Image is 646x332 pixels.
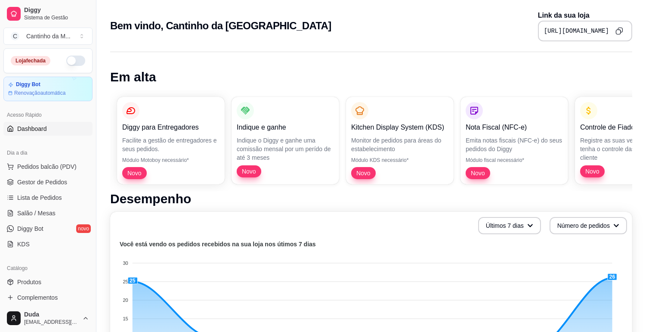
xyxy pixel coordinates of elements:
span: Salão / Mesas [17,209,56,217]
span: KDS [17,240,30,248]
span: Novo [582,167,603,176]
a: Salão / Mesas [3,206,93,220]
p: Diggy para Entregadores [122,122,219,133]
a: Produtos [3,275,93,289]
button: Duda[EMAIL_ADDRESS][DOMAIN_NAME] [3,308,93,329]
p: Facilite a gestão de entregadores e seus pedidos. [122,136,219,153]
div: Acesso Rápido [3,108,93,122]
p: Módulo Motoboy necessário* [122,157,219,164]
a: DiggySistema de Gestão [3,3,93,24]
span: [EMAIL_ADDRESS][DOMAIN_NAME] [24,319,79,326]
a: Lista de Pedidos [3,191,93,205]
button: Copy to clipboard [612,24,626,38]
p: Indique o Diggy e ganhe uma comissão mensal por um perído de até 3 meses [237,136,334,162]
span: Gestor de Pedidos [17,178,67,186]
span: Diggy [24,6,89,14]
p: Módulo fiscal necessário* [466,157,563,164]
span: Novo [124,169,145,177]
pre: [URL][DOMAIN_NAME] [544,27,609,35]
span: Novo [238,167,260,176]
p: Link da sua loja [538,10,632,21]
button: Pedidos balcão (PDV) [3,160,93,174]
button: Alterar Status [66,56,85,66]
p: Kitchen Display System (KDS) [351,122,448,133]
tspan: 30 [123,261,128,266]
article: Renovação automática [14,90,65,96]
button: Últimos 7 dias [478,217,541,234]
a: Complementos [3,291,93,304]
a: Gestor de Pedidos [3,175,93,189]
button: Diggy para EntregadoresFacilite a gestão de entregadores e seus pedidos.Módulo Motoboy necessário... [117,97,225,184]
div: Cantinho da M ... [26,32,71,40]
p: Nota Fiscal (NFC-e) [466,122,563,133]
article: Diggy Bot [16,81,40,88]
span: Duda [24,311,79,319]
tspan: 20 [123,298,128,303]
span: Novo [467,169,488,177]
h1: Em alta [110,69,632,85]
p: Módulo KDS necessário* [351,157,448,164]
span: Pedidos balcão (PDV) [17,162,77,171]
span: Complementos [17,293,58,302]
div: Catálogo [3,261,93,275]
span: Sistema de Gestão [24,14,89,21]
a: KDS [3,237,93,251]
div: Dia a dia [3,146,93,160]
tspan: 25 [123,279,128,284]
button: Indique e ganheIndique o Diggy e ganhe uma comissão mensal por um perído de até 3 mesesNovo [232,97,339,184]
button: Kitchen Display System (KDS)Monitor de pedidos para áreas do estabelecimentoMódulo KDS necessário... [346,97,454,184]
tspan: 15 [123,316,128,321]
span: Diggy Bot [17,224,43,233]
p: Indique e ganhe [237,122,334,133]
a: Diggy Botnovo [3,222,93,236]
span: Novo [353,169,374,177]
h1: Desempenho [110,191,632,207]
div: Loja fechada [11,56,50,65]
span: C [11,32,19,40]
h2: Bem vindo, Cantinho da [GEOGRAPHIC_DATA] [110,19,331,33]
text: Você está vendo os pedidos recebidos na sua loja nos útimos 7 dias [120,241,316,248]
p: Emita notas fiscais (NFC-e) do seus pedidos do Diggy [466,136,563,153]
span: Produtos [17,278,41,286]
a: Diggy BotRenovaçãoautomática [3,77,93,101]
button: Nota Fiscal (NFC-e)Emita notas fiscais (NFC-e) do seus pedidos do DiggyMódulo fiscal necessário*Novo [461,97,568,184]
p: Monitor de pedidos para áreas do estabelecimento [351,136,448,153]
span: Dashboard [17,124,47,133]
a: Dashboard [3,122,93,136]
span: Lista de Pedidos [17,193,62,202]
button: Número de pedidos [550,217,627,234]
button: Select a team [3,28,93,45]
